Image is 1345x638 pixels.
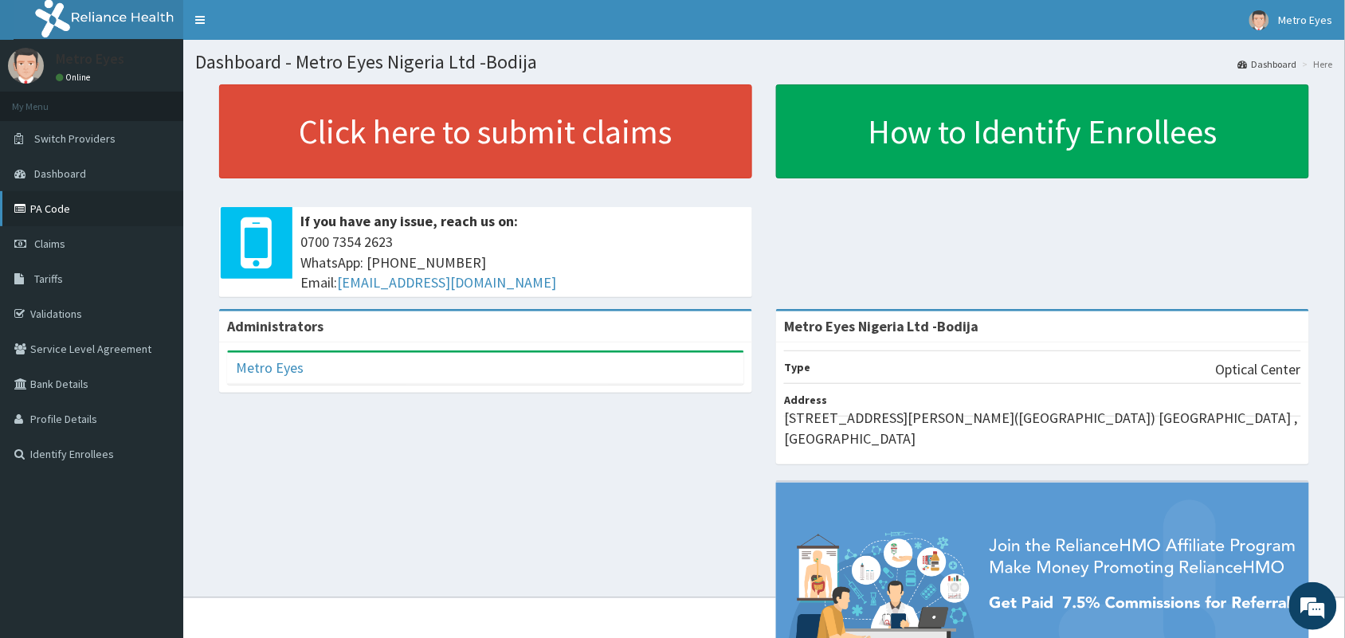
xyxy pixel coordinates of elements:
a: Online [56,72,94,83]
p: [STREET_ADDRESS][PERSON_NAME]([GEOGRAPHIC_DATA]) [GEOGRAPHIC_DATA] , [GEOGRAPHIC_DATA] [784,408,1301,448]
img: User Image [1249,10,1269,30]
span: Claims [34,237,65,251]
p: Optical Center [1216,359,1301,380]
b: Type [784,360,810,374]
span: Metro Eyes [1279,13,1333,27]
li: Here [1299,57,1333,71]
a: Dashboard [1238,57,1297,71]
b: If you have any issue, reach us on: [300,212,518,230]
a: Metro Eyes [236,358,304,377]
a: How to Identify Enrollees [776,84,1309,178]
b: Address [784,393,827,407]
strong: Metro Eyes Nigeria Ltd -Bodija [784,317,979,335]
p: Metro Eyes [56,52,124,66]
a: [EMAIL_ADDRESS][DOMAIN_NAME] [337,273,556,292]
a: Click here to submit claims [219,84,752,178]
span: Dashboard [34,166,86,181]
span: Tariffs [34,272,63,286]
img: User Image [8,48,44,84]
span: 0700 7354 2623 WhatsApp: [PHONE_NUMBER] Email: [300,232,744,293]
span: Switch Providers [34,131,116,146]
h1: Dashboard - Metro Eyes Nigeria Ltd -Bodija [195,52,1333,72]
b: Administrators [227,317,324,335]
